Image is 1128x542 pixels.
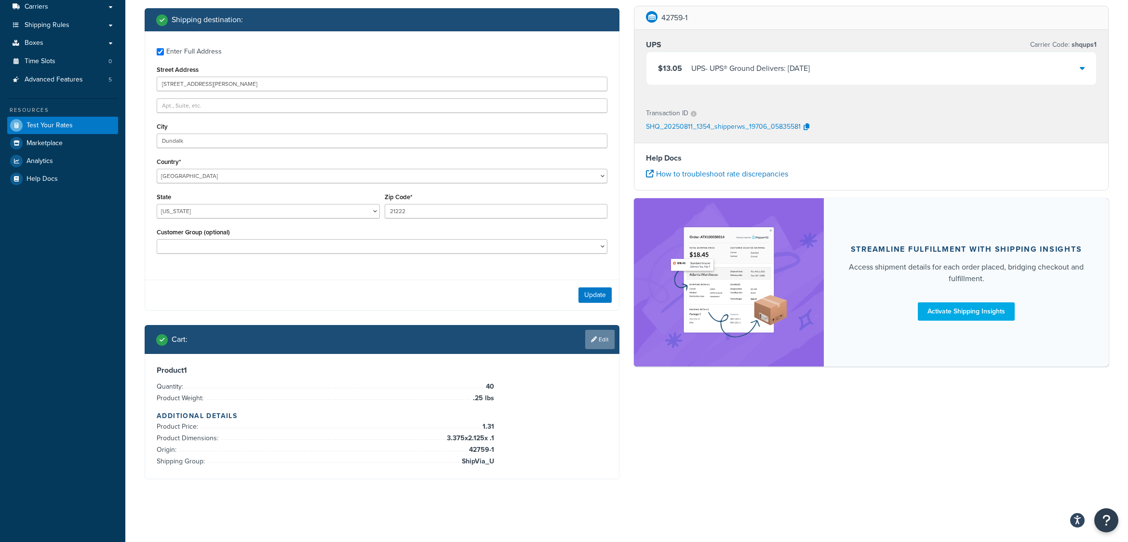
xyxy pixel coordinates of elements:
span: Marketplace [27,139,63,148]
label: Street Address [157,66,199,73]
p: 42759-1 [661,11,687,25]
span: Boxes [25,39,43,47]
div: Resources [7,106,118,114]
a: Boxes [7,34,118,52]
span: 5 [108,76,112,84]
span: 3.375 x 2.125 x .1 [444,433,494,444]
a: Activate Shipping Insights [918,302,1015,320]
a: How to troubleshoot rate discrepancies [646,168,788,179]
input: Apt., Suite, etc. [157,98,607,113]
div: UPS - UPS® Ground Delivers: [DATE] [691,62,810,75]
span: Product Dimensions: [157,433,221,443]
span: Help Docs [27,175,58,183]
h3: Product 1 [157,366,607,375]
span: Analytics [27,157,53,165]
span: shqups1 [1070,40,1097,50]
span: Carriers [25,3,48,11]
span: 1.31 [480,421,494,433]
span: Test Your Rates [27,122,73,130]
h2: Shipping destination : [172,15,243,24]
h4: Additional Details [157,411,607,421]
span: Product Weight: [157,393,206,403]
label: Customer Group (optional) [157,229,230,236]
h4: Help Docs [646,152,1097,164]
h2: Cart : [172,335,188,344]
label: Zip Code* [385,193,412,201]
span: .25 lbs [470,393,494,404]
span: Shipping Rules [25,21,69,29]
span: $13.05 [658,63,682,74]
a: Time Slots0 [7,53,118,70]
a: Advanced Features5 [7,71,118,89]
a: Marketplace [7,135,118,152]
a: Analytics [7,152,118,170]
div: Streamline Fulfillment with Shipping Insights [851,244,1082,254]
input: Enter Full Address [157,48,164,55]
span: Advanced Features [25,76,83,84]
div: Access shipment details for each order placed, bridging checkout and fulfillment. [847,261,1086,284]
label: City [157,123,168,130]
a: Edit [585,330,615,349]
span: Shipping Group: [157,456,207,466]
p: Transaction ID [646,107,688,120]
label: Country* [157,158,181,165]
label: State [157,193,171,201]
span: ShipVia_U [459,456,494,467]
span: Quantity: [157,381,186,392]
img: feature-image-si-e24932ea9b9fcd0ff835db86be1ff8d589347e8876e1638d903ea230a36726be.png [669,213,789,352]
span: 0 [108,57,112,66]
li: Time Slots [7,53,118,70]
span: 42759-1 [467,444,494,456]
li: Advanced Features [7,71,118,89]
a: Test Your Rates [7,117,118,134]
a: Help Docs [7,170,118,188]
p: SHQ_20250811_1354_shipperws_19706_05835581 [646,120,801,135]
div: Enter Full Address [166,45,222,58]
h3: UPS [646,40,661,50]
span: Time Slots [25,57,55,66]
a: Shipping Rules [7,16,118,34]
button: Open Resource Center [1094,508,1118,532]
span: Product Price: [157,421,201,432]
button: Update [578,287,612,303]
span: Origin: [157,445,179,455]
span: 40 [483,381,494,393]
p: Carrier Code: [1030,38,1097,52]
